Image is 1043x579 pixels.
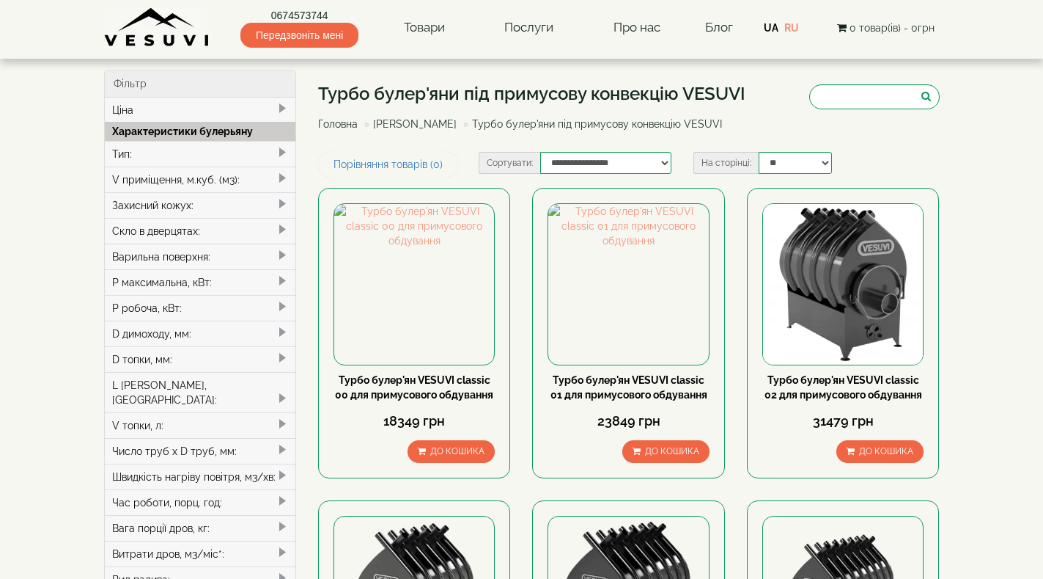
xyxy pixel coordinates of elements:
[550,374,707,401] a: Турбо булер'ян VESUVI classic 01 для примусового обдування
[548,204,708,364] img: Турбо булер'ян VESUVI classic 01 для примусового обдування
[105,464,296,489] div: Швидкість нагріву повітря, м3/хв:
[479,152,540,174] label: Сортувати:
[105,372,296,412] div: L [PERSON_NAME], [GEOGRAPHIC_DATA]:
[240,23,358,48] span: Передзвоніть мені
[105,515,296,541] div: Вага порції дров, кг:
[334,204,494,364] img: Турбо булер'ян VESUVI classic 00 для примусового обдування
[105,192,296,218] div: Захисний кожух:
[622,440,710,463] button: До кошика
[693,152,759,174] label: На сторінці:
[104,7,210,48] img: Завод VESUVI
[105,269,296,295] div: P максимальна, кВт:
[859,446,913,456] span: До кошика
[105,489,296,515] div: Час роботи, порц. год:
[335,374,493,401] a: Турбо булер'ян VESUVI classic 00 для примусового обдування
[105,541,296,567] div: Витрати дров, м3/міс*:
[105,244,296,269] div: Варильна поверхня:
[705,20,733,34] a: Блог
[373,118,457,130] a: [PERSON_NAME]
[548,412,709,431] div: 23849 грн
[105,412,296,438] div: V топки, л:
[849,22,935,34] span: 0 товар(ів) - 0грн
[333,412,495,431] div: 18349 грн
[105,321,296,346] div: D димоходу, мм:
[645,446,699,456] span: До кошика
[389,11,460,45] a: Товари
[240,8,358,23] a: 0674573744
[318,118,358,130] a: Головна
[105,70,296,98] div: Фільтр
[763,204,923,364] img: Турбо булер'ян VESUVI classic 02 для примусового обдування
[599,11,675,45] a: Про нас
[764,374,922,401] a: Турбо булер'ян VESUVI classic 02 для примусового обдування
[784,22,799,34] a: RU
[762,412,924,431] div: 31479 грн
[460,117,722,131] li: Турбо булер'яни під примусову конвекцію VESUVI
[836,440,924,463] button: До кошика
[318,84,745,103] h1: Турбо булер'яни під примусову конвекцію VESUVI
[105,98,296,123] div: Ціна
[430,446,484,456] span: До кошика
[833,20,939,36] button: 0 товар(ів) - 0грн
[105,122,296,141] div: Характеристики булерьяну
[105,346,296,372] div: D топки, мм:
[105,167,296,192] div: V приміщення, м.куб. (м3):
[764,22,778,34] a: UA
[318,152,458,177] a: Порівняння товарів (0)
[105,295,296,321] div: P робоча, кВт:
[105,218,296,244] div: Скло в дверцятах:
[490,11,568,45] a: Послуги
[105,141,296,167] div: Тип:
[105,438,296,464] div: Число труб x D труб, мм:
[408,440,495,463] button: До кошика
